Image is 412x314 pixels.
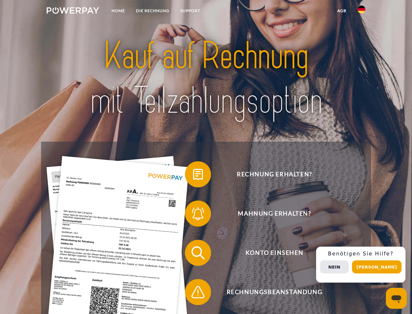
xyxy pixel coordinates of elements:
span: Konto einsehen [194,240,354,266]
h3: Benötigen Sie Hilfe? [320,251,402,257]
button: Rechnung erhalten? [185,161,355,187]
img: qb_bell.svg [190,205,206,222]
img: qb_warning.svg [190,284,206,300]
button: Rechnungsbeanstandung [185,279,355,305]
button: [PERSON_NAME] [352,260,402,273]
a: SUPPORT [175,5,206,17]
img: qb_search.svg [190,245,206,261]
img: logo-powerpay-white.svg [47,7,99,14]
a: DIE RECHNUNG [130,5,175,17]
a: Home [106,5,130,17]
span: Mahnung erhalten? [194,201,354,227]
img: de [358,6,365,13]
button: Mahnung erhalten? [185,201,355,227]
span: Rechnung erhalten? [194,161,354,187]
iframe: Schaltfläche zum Öffnen des Messaging-Fensters [386,288,407,309]
div: Schnellhilfe [316,247,405,283]
a: agb [332,5,352,17]
img: qb_bill.svg [190,166,206,183]
img: title-powerpay_de.svg [62,31,350,125]
span: Rechnungsbeanstandung [194,279,354,305]
button: Konto einsehen [185,240,355,266]
button: Nein [320,260,349,273]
